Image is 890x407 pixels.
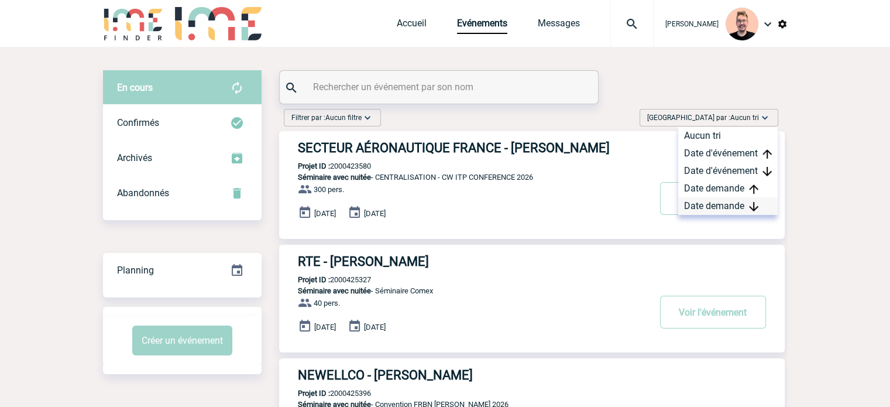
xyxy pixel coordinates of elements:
[314,185,344,194] span: 300 pers.
[279,141,785,155] a: SECTEUR AÉRONAUTIQUE FRANCE - [PERSON_NAME]
[538,18,580,34] a: Messages
[279,368,785,382] a: NEWELLCO - [PERSON_NAME]
[314,209,336,218] span: [DATE]
[103,176,262,211] div: Retrouvez ici tous vos événements annulés
[397,18,427,34] a: Accueil
[279,254,785,269] a: RTE - [PERSON_NAME]
[678,127,778,145] div: Aucun tri
[749,184,758,194] img: arrow_upward.png
[314,299,340,307] span: 40 pers.
[647,112,759,124] span: [GEOGRAPHIC_DATA] par :
[726,8,758,40] img: 129741-1.png
[457,18,507,34] a: Evénements
[660,182,766,215] button: Voir l'événement
[298,162,330,170] b: Projet ID :
[103,7,164,40] img: IME-Finder
[298,254,649,269] h3: RTE - [PERSON_NAME]
[762,149,772,159] img: arrow_upward.png
[298,173,371,182] span: Séminaire avec nuitée
[117,82,153,93] span: En cours
[678,197,778,215] div: Date demande
[117,187,169,199] span: Abandonnés
[279,286,649,295] p: - Séminaire Comex
[298,275,330,284] b: Projet ID :
[362,112,373,124] img: baseline_expand_more_white_24dp-b.png
[678,145,778,162] div: Date d'événement
[279,275,371,284] p: 2000425327
[665,20,719,28] span: [PERSON_NAME]
[117,152,152,163] span: Archivés
[364,209,386,218] span: [DATE]
[298,286,371,295] span: Séminaire avec nuitée
[314,323,336,331] span: [DATE]
[117,265,154,276] span: Planning
[103,252,262,287] a: Planning
[279,389,371,398] p: 2000425396
[103,70,262,105] div: Retrouvez ici tous vos évènements avant confirmation
[364,323,386,331] span: [DATE]
[117,117,159,128] span: Confirmés
[291,112,362,124] span: Filtrer par :
[678,180,778,197] div: Date demande
[759,112,771,124] img: baseline_expand_more_white_24dp-b.png
[103,141,262,176] div: Retrouvez ici tous les événements que vous avez décidé d'archiver
[310,78,571,95] input: Rechercher un événement par son nom
[279,162,371,170] p: 2000423580
[678,162,778,180] div: Date d'événement
[762,167,772,176] img: arrow_downward.png
[298,389,330,398] b: Projet ID :
[730,114,759,122] span: Aucun tri
[749,202,758,211] img: arrow_downward.png
[279,173,649,182] p: - CENTRALISATION - CW ITP CONFERENCE 2026
[325,114,362,122] span: Aucun filtre
[660,296,766,329] button: Voir l'événement
[103,253,262,288] div: Retrouvez ici tous vos événements organisés par date et état d'avancement
[298,141,649,155] h3: SECTEUR AÉRONAUTIQUE FRANCE - [PERSON_NAME]
[132,326,232,355] button: Créer un événement
[298,368,649,382] h3: NEWELLCO - [PERSON_NAME]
